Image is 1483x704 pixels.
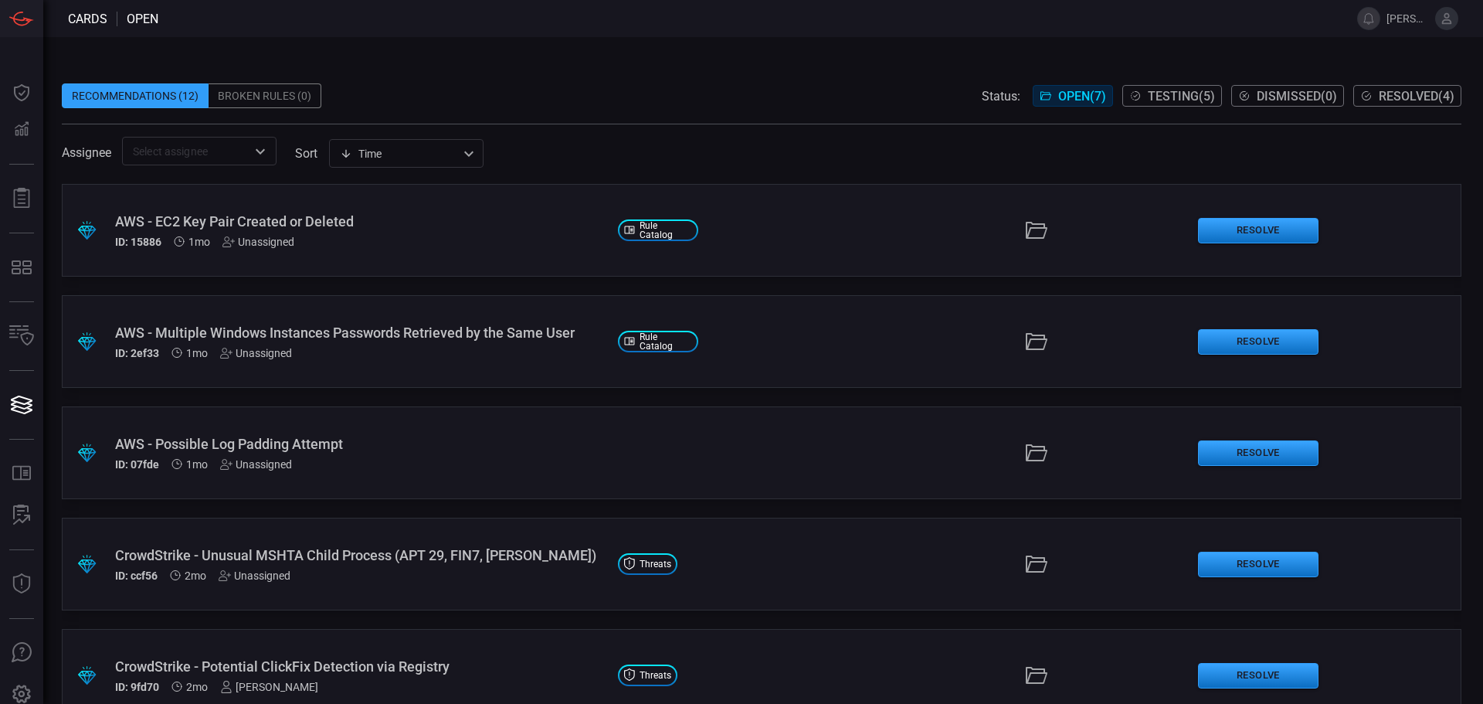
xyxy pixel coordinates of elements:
[115,236,161,248] h5: ID: 15886
[1379,89,1454,104] span: Resolved ( 4 )
[640,332,692,351] span: Rule Catalog
[1198,329,1318,355] button: Resolve
[115,213,606,230] div: AWS - EC2 Key Pair Created or Deleted
[1198,440,1318,466] button: Resolve
[115,325,606,341] div: AWS - Multiple Windows Instances Passwords Retrieved by the Same User
[3,180,40,217] button: Reports
[1198,663,1318,689] button: Resolve
[1198,552,1318,577] button: Resolve
[186,681,208,693] span: Jul 09, 2025 1:36 PM
[127,141,246,161] input: Select assignee
[340,146,459,162] div: Time
[127,12,158,26] span: open
[220,458,292,471] div: Unassigned
[1386,12,1429,25] span: [PERSON_NAME].jadhav
[3,497,40,534] button: ALERT ANALYSIS
[222,236,294,248] div: Unassigned
[1353,85,1461,107] button: Resolved(4)
[1122,85,1222,107] button: Testing(5)
[1198,218,1318,243] button: Resolve
[3,111,40,148] button: Detections
[220,681,318,693] div: [PERSON_NAME]
[640,559,671,569] span: Threats
[115,658,606,675] div: CrowdStrike - Potential ClickFix Detection via Registry
[186,347,208,359] span: Jul 16, 2025 5:21 PM
[115,570,158,582] h5: ID: ccf56
[115,547,606,563] div: CrowdStrike - Unusual MSHTA Child Process (APT 29, FIN7, Muddy Waters)
[3,74,40,111] button: Dashboard
[68,12,107,26] span: Cards
[3,318,40,355] button: Inventory
[115,347,159,359] h5: ID: 2ef33
[1148,89,1215,104] span: Testing ( 5 )
[209,83,321,108] div: Broken Rules (0)
[186,458,208,471] span: Jul 16, 2025 5:21 PM
[3,455,40,492] button: Rule Catalog
[3,249,40,286] button: MITRE - Detection Posture
[115,681,159,693] h5: ID: 9fd70
[1058,89,1106,104] span: Open ( 7 )
[3,634,40,672] button: Ask Us A Question
[185,570,206,582] span: Jul 09, 2025 1:38 PM
[115,458,159,471] h5: ID: 07fde
[220,347,292,359] div: Unassigned
[640,221,692,240] span: Rule Catalog
[115,436,606,452] div: AWS - Possible Log Padding Attempt
[62,83,209,108] div: Recommendations (12)
[295,146,317,161] label: sort
[982,89,1020,104] span: Status:
[1257,89,1337,104] span: Dismissed ( 0 )
[640,671,671,680] span: Threats
[3,386,40,423] button: Cards
[1231,85,1344,107] button: Dismissed(0)
[1033,85,1113,107] button: Open(7)
[188,236,210,248] span: Jul 16, 2025 5:21 PM
[62,145,111,160] span: Assignee
[3,566,40,603] button: Threat Intelligence
[219,570,290,582] div: Unassigned
[249,141,271,162] button: Open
